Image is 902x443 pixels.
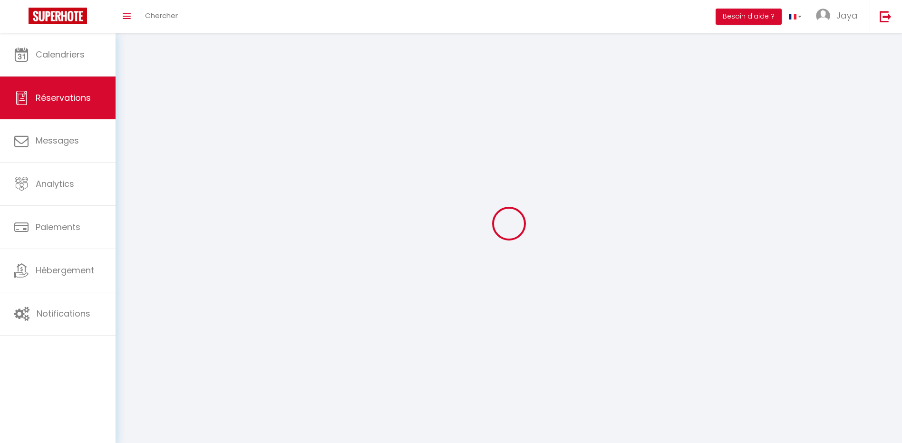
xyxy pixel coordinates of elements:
[716,9,782,25] button: Besoin d'aide ?
[37,308,90,319] span: Notifications
[8,4,36,32] button: Ouvrir le widget de chat LiveChat
[36,135,79,146] span: Messages
[145,10,178,20] span: Chercher
[36,92,91,104] span: Réservations
[36,178,74,190] span: Analytics
[880,10,892,22] img: logout
[29,8,87,24] img: Super Booking
[36,221,80,233] span: Paiements
[36,264,94,276] span: Hébergement
[816,9,830,23] img: ...
[36,48,85,60] span: Calendriers
[836,10,858,21] span: Jaya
